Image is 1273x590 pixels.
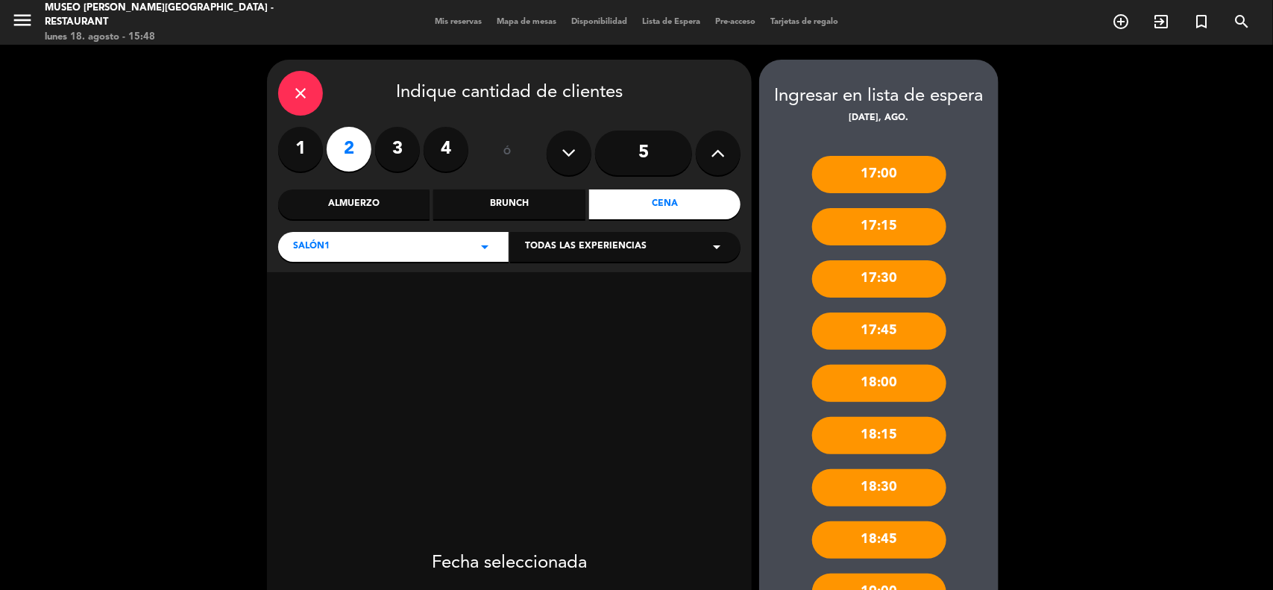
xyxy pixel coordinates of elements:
i: close [292,84,309,102]
i: arrow_drop_down [708,238,726,256]
i: exit_to_app [1152,13,1170,31]
div: Fecha seleccionada [267,530,752,578]
div: 17:45 [812,313,946,350]
label: 1 [278,127,323,172]
i: search [1233,13,1251,31]
div: 18:30 [812,469,946,506]
button: menu [11,9,34,37]
div: Almuerzo [278,189,430,219]
label: 3 [375,127,420,172]
i: menu [11,9,34,31]
span: Lista de Espera [635,18,708,26]
div: Indique cantidad de clientes [278,71,741,116]
span: Mis reservas [427,18,489,26]
div: Ingresar en lista de espera [759,82,999,111]
span: Disponibilidad [564,18,635,26]
i: turned_in_not [1192,13,1210,31]
div: 18:45 [812,521,946,559]
i: add_circle_outline [1112,13,1130,31]
div: [DATE], ago. [759,111,999,126]
label: 2 [327,127,371,172]
div: lunes 18. agosto - 15:48 [45,30,307,45]
label: 4 [424,127,468,172]
div: 18:15 [812,417,946,454]
div: 17:00 [812,156,946,193]
span: Todas las experiencias [525,239,647,254]
div: 17:15 [812,208,946,245]
span: Mapa de mesas [489,18,564,26]
div: ó [483,127,532,179]
span: Tarjetas de regalo [763,18,846,26]
i: arrow_drop_down [476,238,494,256]
div: 17:30 [812,260,946,298]
div: Cena [589,189,741,219]
div: Brunch [433,189,585,219]
span: Salón1 [293,239,330,254]
div: 18:00 [812,365,946,402]
span: Pre-acceso [708,18,763,26]
div: Museo [PERSON_NAME][GEOGRAPHIC_DATA] - Restaurant [45,1,307,30]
